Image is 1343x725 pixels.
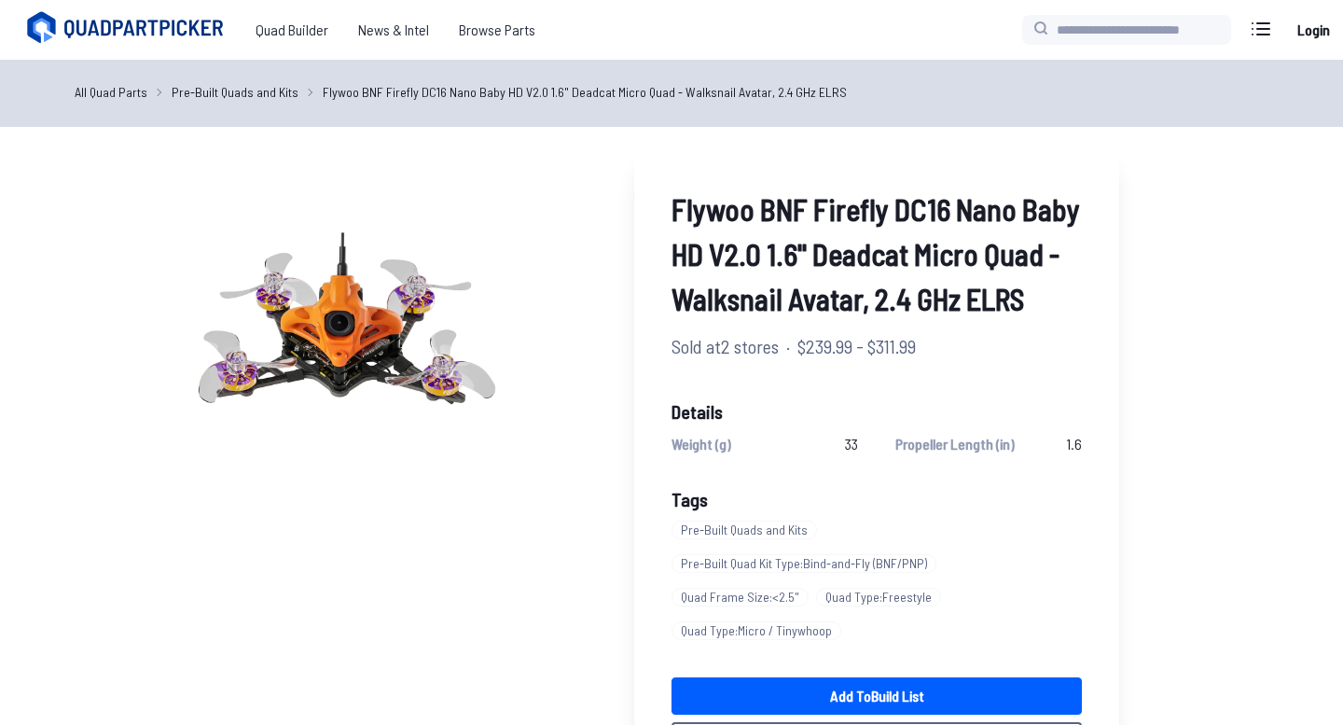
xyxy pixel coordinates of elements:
span: Propeller Length (in) [895,433,1015,455]
a: Quad Frame Size:<2.5" [671,580,816,614]
a: All Quad Parts [75,82,147,102]
img: image [164,149,522,508]
a: Quad Type:Freestyle [816,580,948,614]
span: $239.99 - $311.99 [797,332,916,360]
a: Login [1291,11,1336,49]
a: Browse Parts [444,11,550,49]
a: Pre-Built Quads and Kits [172,82,298,102]
a: Pre-Built Quads and Kits [671,513,824,547]
span: 33 [845,433,858,455]
a: Quad Type:Micro / Tinywhoop [671,614,849,648]
a: Quad Builder [241,11,343,49]
span: Pre-Built Quads and Kits [671,521,817,539]
a: News & Intel [343,11,444,49]
a: Pre-Built Quad Kit Type:Bind-and-Fly (BNF/PNP) [671,547,944,580]
span: Weight (g) [671,433,731,455]
span: Details [671,397,1082,425]
span: · [786,332,790,360]
span: Quad Type : Freestyle [816,588,941,606]
span: Sold at 2 stores [671,332,779,360]
a: Flywoo BNF Firefly DC16 Nano Baby HD V2.0 1.6" Deadcat Micro Quad - Walksnail Avatar, 2.4 GHz ELRS [323,82,847,102]
span: Pre-Built Quad Kit Type : Bind-and-Fly (BNF/PNP) [671,554,936,573]
a: Add toBuild List [671,677,1082,715]
span: Tags [671,488,708,510]
span: Quad Frame Size : <2.5" [671,588,809,606]
span: Flywoo BNF Firefly DC16 Nano Baby HD V2.0 1.6" Deadcat Micro Quad - Walksnail Avatar, 2.4 GHz ELRS [671,187,1082,321]
span: Quad Type : Micro / Tinywhoop [671,621,841,640]
span: 1.6 [1066,433,1082,455]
